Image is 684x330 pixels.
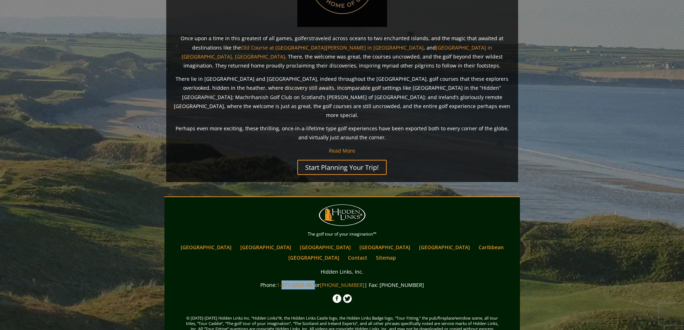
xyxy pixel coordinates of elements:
[297,160,387,175] a: Start Planning Your Trip!
[173,124,511,142] p: Perhaps even more exciting, these thrilling, once-in-a-lifetime type golf experiences have been e...
[475,242,507,252] a: Caribbean
[332,294,341,303] img: Facebook
[356,242,414,252] a: [GEOGRAPHIC_DATA]
[415,242,474,252] a: [GEOGRAPHIC_DATA]
[296,242,354,252] a: [GEOGRAPHIC_DATA]
[173,74,511,120] p: There lie in [GEOGRAPHIC_DATA] and [GEOGRAPHIC_DATA], indeed throughout the [GEOGRAPHIC_DATA], go...
[182,44,492,60] a: [GEOGRAPHIC_DATA] in [GEOGRAPHIC_DATA], [GEOGRAPHIC_DATA]
[177,242,235,252] a: [GEOGRAPHIC_DATA]
[344,252,371,263] a: Contact
[343,294,352,303] img: Twitter
[241,44,424,51] a: Old Course at [GEOGRAPHIC_DATA][PERSON_NAME] in [GEOGRAPHIC_DATA]
[277,282,315,288] a: 1-877-GOLF-067
[166,230,518,238] p: The golf tour of your imagination™
[166,267,518,276] p: Hidden Links, Inc.
[320,282,364,288] a: [PHONE_NUMBER]
[237,242,295,252] a: [GEOGRAPHIC_DATA]
[285,252,343,263] a: [GEOGRAPHIC_DATA]
[372,252,400,263] a: Sitemap
[166,280,518,289] p: Phone: or | Fax: [PHONE_NUMBER]
[329,147,355,154] a: Read More
[311,35,325,42] mh: travel
[173,34,511,70] p: Once upon a time in this greatest of all games, golfers ed across oceans to two enchanted islands...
